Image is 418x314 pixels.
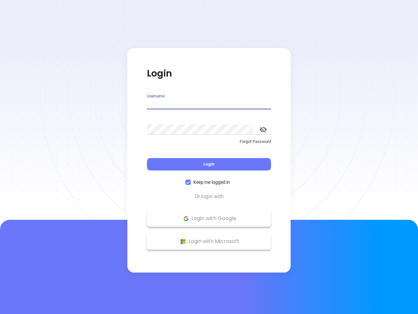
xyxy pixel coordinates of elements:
[255,122,271,137] button: toggle password visibility
[191,193,227,201] span: Or login with
[182,215,190,223] img: Google Logo
[147,210,271,227] button: Google Logo Login with Google
[191,179,233,186] span: Keep me logged in
[147,138,271,145] p: Forgot Password
[179,237,187,246] img: Microsoft Logo
[150,236,268,246] p: Login with Microsoft
[203,161,215,167] span: Login
[147,68,271,79] p: Login
[147,158,271,170] button: Login
[147,138,271,150] a: Forgot Password
[150,214,268,223] p: Login with Google
[147,94,165,98] label: Username
[147,233,271,250] button: Microsoft Logo Login with Microsoft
